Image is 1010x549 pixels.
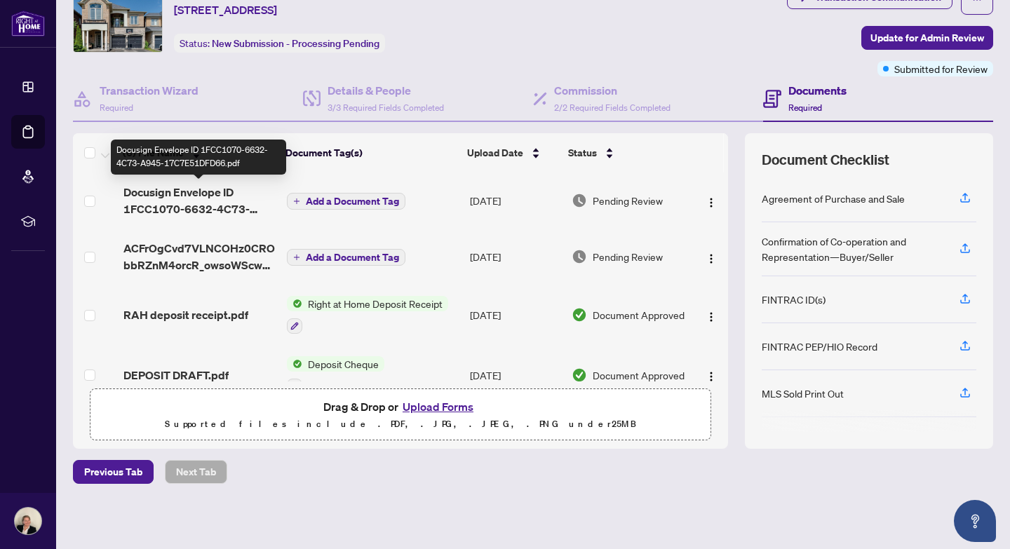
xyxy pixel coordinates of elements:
[706,197,717,208] img: Logo
[15,508,41,534] img: Profile Icon
[306,196,399,206] span: Add a Document Tag
[287,296,302,311] img: Status Icon
[706,253,717,264] img: Logo
[11,11,45,36] img: logo
[100,102,133,113] span: Required
[302,296,448,311] span: Right at Home Deposit Receipt
[593,193,663,208] span: Pending Review
[572,249,587,264] img: Document Status
[280,133,462,172] th: Document Tag(s)
[593,249,663,264] span: Pending Review
[700,304,722,326] button: Logo
[706,371,717,382] img: Logo
[287,296,448,334] button: Status IconRight at Home Deposit Receipt
[464,229,565,285] td: [DATE]
[563,133,688,172] th: Status
[328,82,444,99] h4: Details & People
[762,292,826,307] div: FINTRAC ID(s)
[870,27,984,49] span: Update for Admin Review
[293,198,300,205] span: plus
[100,82,198,99] h4: Transaction Wizard
[762,191,905,206] div: Agreement of Purchase and Sale
[894,61,988,76] span: Submitted for Review
[212,37,379,50] span: New Submission - Processing Pending
[165,460,227,484] button: Next Tab
[700,245,722,268] button: Logo
[90,389,711,441] span: Drag & Drop orUpload FormsSupported files include .PDF, .JPG, .JPEG, .PNG under25MB
[123,306,248,323] span: RAH deposit receipt.pdf
[593,367,685,383] span: Document Approved
[302,356,384,372] span: Deposit Cheque
[554,82,671,99] h4: Commission
[572,367,587,383] img: Document Status
[287,249,405,266] button: Add a Document Tag
[73,460,154,484] button: Previous Tab
[700,189,722,212] button: Logo
[398,398,478,416] button: Upload Forms
[287,192,405,210] button: Add a Document Tag
[293,254,300,261] span: plus
[464,172,565,229] td: [DATE]
[306,252,399,262] span: Add a Document Tag
[954,500,996,542] button: Open asap
[762,339,877,354] div: FINTRAC PEP/HIO Record
[700,364,722,386] button: Logo
[287,356,384,394] button: Status IconDeposit Cheque
[462,133,562,172] th: Upload Date
[572,307,587,323] img: Document Status
[568,145,597,161] span: Status
[762,386,844,401] div: MLS Sold Print Out
[117,133,280,172] th: (6) File Name
[287,193,405,210] button: Add a Document Tag
[123,184,276,217] span: Docusign Envelope ID 1FCC1070-6632-4C73-A945-17C7E51DFD66.pdf
[572,193,587,208] img: Document Status
[174,1,277,18] span: [STREET_ADDRESS]
[123,240,276,273] span: ACFrOgCvd7VLNCOHz0CRObbRZnM4orcR_owsoWScwDw4fxDJhbTl9vxV1KoWDITenRlFXAOxjdaZNLAwv1SrWdrtlFV-SAvLC...
[111,140,286,175] div: Docusign Envelope ID 1FCC1070-6632-4C73-A945-17C7E51DFD66.pdf
[706,311,717,323] img: Logo
[464,345,565,405] td: [DATE]
[84,461,142,483] span: Previous Tab
[464,285,565,345] td: [DATE]
[328,102,444,113] span: 3/3 Required Fields Completed
[123,367,229,384] span: DEPOSIT DRAFT.pdf
[593,307,685,323] span: Document Approved
[861,26,993,50] button: Update for Admin Review
[287,248,405,266] button: Add a Document Tag
[323,398,478,416] span: Drag & Drop or
[99,416,702,433] p: Supported files include .PDF, .JPG, .JPEG, .PNG under 25 MB
[762,233,943,264] div: Confirmation of Co-operation and Representation—Buyer/Seller
[174,34,385,53] div: Status:
[467,145,523,161] span: Upload Date
[788,102,822,113] span: Required
[762,150,889,170] span: Document Checklist
[788,82,847,99] h4: Documents
[287,356,302,372] img: Status Icon
[554,102,671,113] span: 2/2 Required Fields Completed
